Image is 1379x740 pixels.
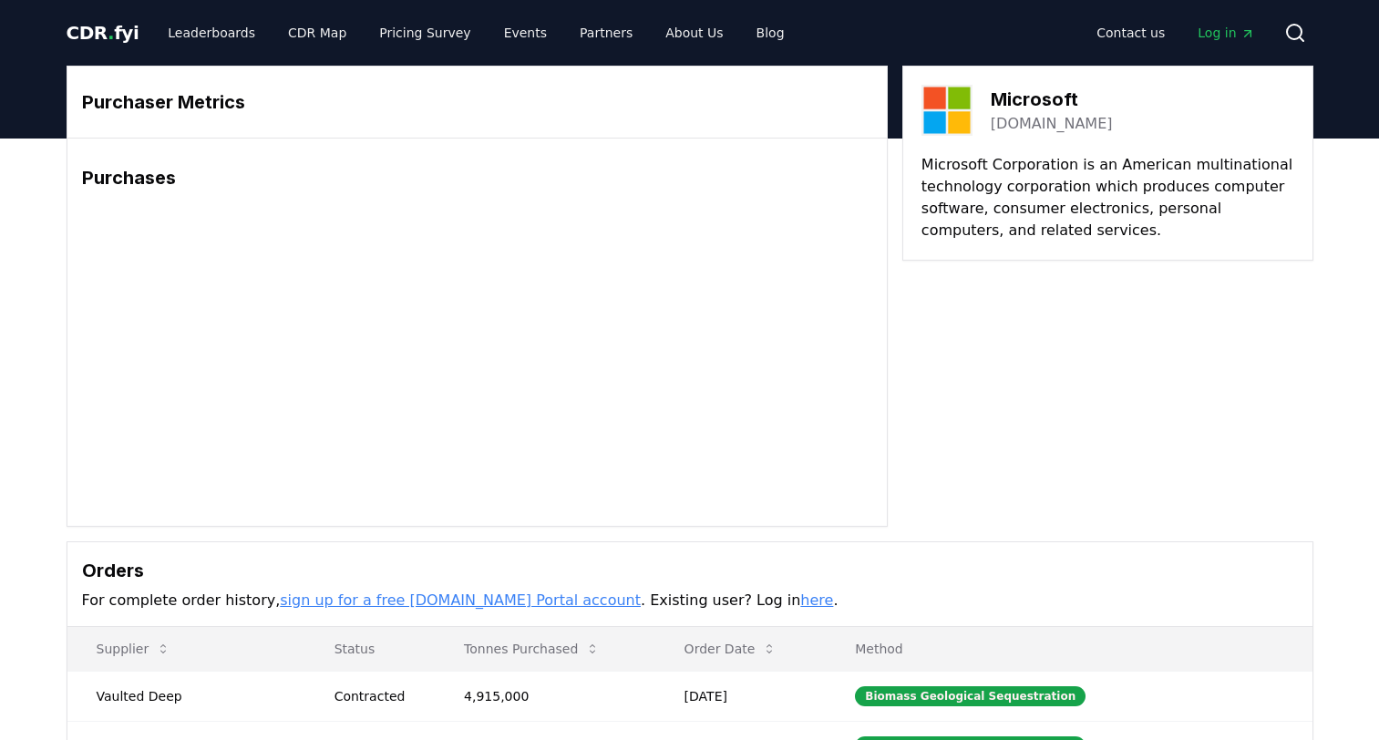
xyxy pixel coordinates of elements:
img: Microsoft-logo [921,85,973,136]
nav: Main [1082,16,1269,49]
a: sign up for a free [DOMAIN_NAME] Portal account [280,591,641,609]
span: CDR fyi [67,22,139,44]
h3: Orders [82,557,1298,584]
p: For complete order history, . Existing user? Log in . [82,590,1298,612]
span: Log in [1198,24,1254,42]
div: Biomass Geological Sequestration [855,686,1086,706]
p: Status [320,640,420,658]
p: Method [840,640,1297,658]
h3: Purchaser Metrics [82,88,872,116]
a: About Us [651,16,737,49]
a: Log in [1183,16,1269,49]
button: Order Date [670,631,792,667]
td: Vaulted Deep [67,671,305,721]
a: Blog [742,16,799,49]
p: Microsoft Corporation is an American multinational technology corporation which produces computer... [921,154,1294,242]
h3: Purchases [82,164,872,191]
button: Supplier [82,631,186,667]
a: CDR.fyi [67,20,139,46]
div: Contracted [334,687,420,705]
nav: Main [153,16,798,49]
a: here [800,591,833,609]
a: [DOMAIN_NAME] [991,113,1113,135]
a: Contact us [1082,16,1179,49]
a: Pricing Survey [365,16,485,49]
td: [DATE] [655,671,827,721]
span: . [108,22,114,44]
td: 4,915,000 [435,671,655,721]
a: Events [489,16,561,49]
a: Partners [565,16,647,49]
h3: Microsoft [991,86,1113,113]
a: Leaderboards [153,16,270,49]
a: CDR Map [273,16,361,49]
button: Tonnes Purchased [449,631,614,667]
